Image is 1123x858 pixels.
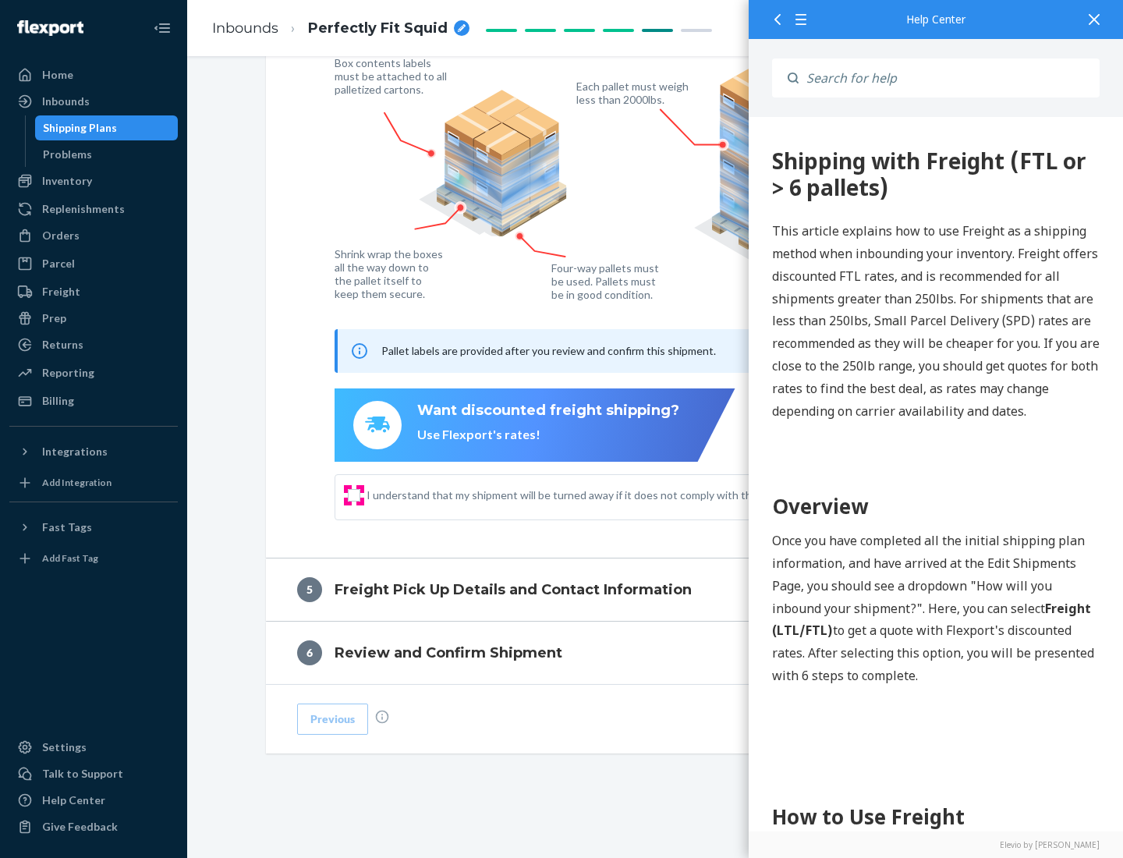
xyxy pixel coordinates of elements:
[43,147,92,162] div: Problems
[42,766,123,782] div: Talk to Support
[9,332,178,357] a: Returns
[9,168,178,193] a: Inventory
[266,622,1046,684] button: 6Review and Confirm Shipment
[17,20,83,36] img: Flexport logo
[200,5,482,51] ol: breadcrumbs
[23,374,351,405] h1: Overview
[367,487,964,503] span: I understand that my shipment will be turned away if it does not comply with the above guidelines.
[9,735,178,760] a: Settings
[42,173,92,189] div: Inventory
[42,792,105,808] div: Help Center
[9,89,178,114] a: Inbounds
[772,839,1100,850] a: Elevio by [PERSON_NAME]
[9,197,178,222] a: Replenishments
[42,256,75,271] div: Parcel
[799,58,1100,97] input: Search
[42,519,92,535] div: Fast Tags
[335,247,446,300] figcaption: Shrink wrap the boxes all the way down to the pallet itself to keep them secure.
[212,19,278,37] a: Inbounds
[42,819,118,835] div: Give Feedback
[576,80,693,106] figcaption: Each pallet must weigh less than 2000lbs.
[9,515,178,540] button: Fast Tags
[772,14,1100,25] div: Help Center
[417,426,679,444] div: Use Flexport's rates!
[297,704,368,735] button: Previous
[42,444,108,459] div: Integrations
[9,761,178,786] button: Talk to Support
[43,120,117,136] div: Shipping Plans
[35,142,179,167] a: Problems
[42,551,98,565] div: Add Fast Tag
[9,788,178,813] a: Help Center
[42,201,125,217] div: Replenishments
[42,365,94,381] div: Reporting
[42,94,90,109] div: Inbounds
[335,56,451,96] figcaption: Box contents labels must be attached to all palletized cartons.
[348,489,360,502] input: I understand that my shipment will be turned away if it does not comply with the above guidelines.
[42,310,66,326] div: Prep
[147,12,178,44] button: Close Navigation
[266,558,1046,621] button: 5Freight Pick Up Details and Contact Information
[9,814,178,839] button: Give Feedback
[42,393,74,409] div: Billing
[9,360,178,385] a: Reporting
[23,731,351,759] h2: Step 1: Boxes and Labels
[42,739,87,755] div: Settings
[42,476,112,489] div: Add Integration
[23,31,351,83] div: 360 Shipping with Freight (FTL or > 6 pallets)
[9,439,178,464] button: Integrations
[335,643,562,663] h4: Review and Confirm Shipment
[9,251,178,276] a: Parcel
[551,261,660,301] figcaption: Four-way pallets must be used. Pallets must be in good condition.
[9,306,178,331] a: Prep
[381,344,716,357] span: Pallet labels are provided after you review and confirm this shipment.
[9,388,178,413] a: Billing
[23,103,351,305] p: This article explains how to use Freight as a shipping method when inbounding your inventory. Fre...
[335,580,692,600] h4: Freight Pick Up Details and Contact Information
[9,62,178,87] a: Home
[9,470,178,495] a: Add Integration
[42,67,73,83] div: Home
[42,337,83,353] div: Returns
[9,223,178,248] a: Orders
[37,11,69,25] span: Chat
[308,19,448,39] span: Perfectly Fit Squid
[42,284,80,300] div: Freight
[42,228,80,243] div: Orders
[23,413,351,570] p: Once you have completed all the initial shipping plan information, and have arrived at the Edit S...
[35,115,179,140] a: Shipping Plans
[23,685,351,715] h1: How to Use Freight
[297,577,322,602] div: 5
[297,640,322,665] div: 6
[9,279,178,304] a: Freight
[9,546,178,571] a: Add Fast Tag
[417,401,679,421] div: Want discounted freight shipping?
